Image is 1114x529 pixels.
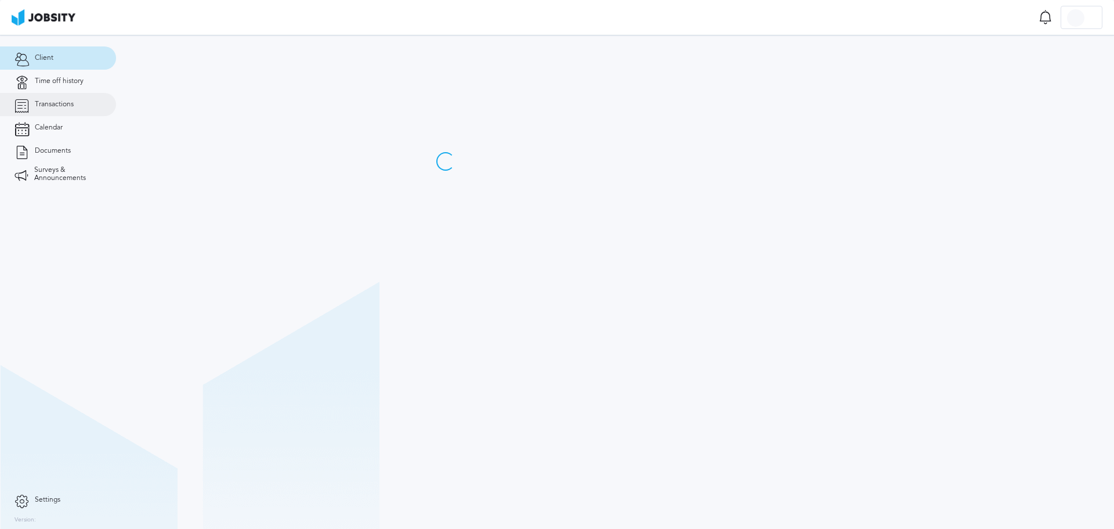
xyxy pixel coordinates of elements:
[35,147,71,155] span: Documents
[12,9,75,26] img: ab4bad089aa723f57921c736e9817d99.png
[35,100,74,109] span: Transactions
[34,166,102,182] span: Surveys & Announcements
[35,124,63,132] span: Calendar
[35,54,53,62] span: Client
[15,517,36,524] label: Version:
[35,77,84,85] span: Time off history
[35,496,60,504] span: Settings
